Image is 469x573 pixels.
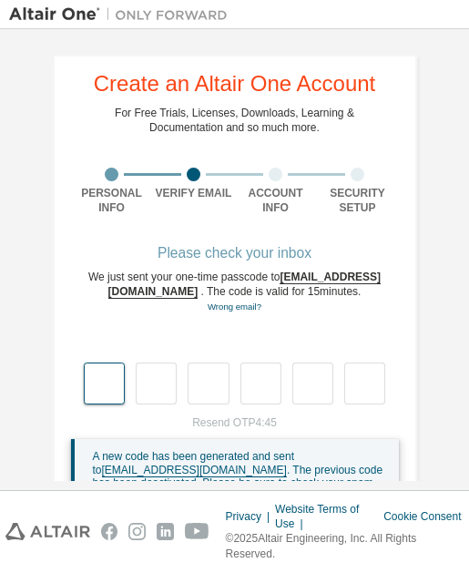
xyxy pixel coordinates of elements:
[226,509,275,524] div: Privacy
[71,186,153,215] div: Personal Info
[93,450,383,503] span: A new code has been generated and sent to . The previous code has been deactivated. Please be sur...
[128,522,146,541] img: instagram.svg
[153,186,235,200] div: Verify Email
[115,106,354,135] div: For Free Trials, Licenses, Downloads, Learning & Documentation and so much more.
[208,302,261,312] a: Go back to the registration form
[9,5,237,24] img: Altair One
[5,522,90,541] img: altair_logo.svg
[185,522,209,541] img: youtube.svg
[317,186,399,215] div: Security Setup
[94,73,376,95] div: Create an Altair One Account
[226,531,464,562] p: © 2025 Altair Engineering, Inc. All Rights Reserved.
[71,270,399,314] div: We just sent your one-time passcode to . The code is valid for 15 minutes.
[71,248,399,259] div: Please check your inbox
[275,502,383,531] div: Website Terms of Use
[101,522,118,541] img: facebook.svg
[235,186,317,215] div: Account Info
[383,509,464,524] div: Cookie Consent
[157,522,174,541] img: linkedin.svg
